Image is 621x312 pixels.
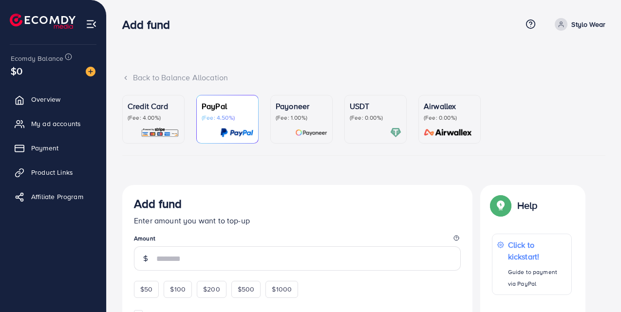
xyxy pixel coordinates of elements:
[31,143,58,153] span: Payment
[202,100,253,112] p: PayPal
[31,119,81,128] span: My ad accounts
[7,163,99,182] a: Product Links
[492,197,509,214] img: Popup guide
[551,18,605,31] a: Stylo Wear
[134,234,461,246] legend: Amount
[122,72,605,83] div: Back to Balance Allocation
[203,284,220,294] span: $200
[390,127,401,138] img: card
[134,215,461,226] p: Enter amount you want to top-up
[276,114,327,122] p: (Fee: 1.00%)
[238,284,255,294] span: $500
[295,127,327,138] img: card
[128,114,179,122] p: (Fee: 4.00%)
[31,94,60,104] span: Overview
[86,18,97,30] img: menu
[31,167,73,177] span: Product Links
[276,100,327,112] p: Payoneer
[134,197,182,211] h3: Add fund
[350,114,401,122] p: (Fee: 0.00%)
[424,100,475,112] p: Airwallex
[11,54,63,63] span: Ecomdy Balance
[31,192,83,202] span: Affiliate Program
[202,114,253,122] p: (Fee: 4.50%)
[141,127,179,138] img: card
[272,284,292,294] span: $1000
[7,90,99,109] a: Overview
[517,200,538,211] p: Help
[128,100,179,112] p: Credit Card
[7,138,99,158] a: Payment
[508,239,566,262] p: Click to kickstart!
[170,284,186,294] span: $100
[122,18,178,32] h3: Add fund
[508,266,566,290] p: Guide to payment via PayPal
[11,64,22,78] span: $0
[7,114,99,133] a: My ad accounts
[220,127,253,138] img: card
[350,100,401,112] p: USDT
[424,114,475,122] p: (Fee: 0.00%)
[421,127,475,138] img: card
[571,18,605,30] p: Stylo Wear
[86,67,95,76] img: image
[10,14,75,29] img: logo
[580,268,614,305] iframe: Chat
[140,284,152,294] span: $50
[7,187,99,206] a: Affiliate Program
